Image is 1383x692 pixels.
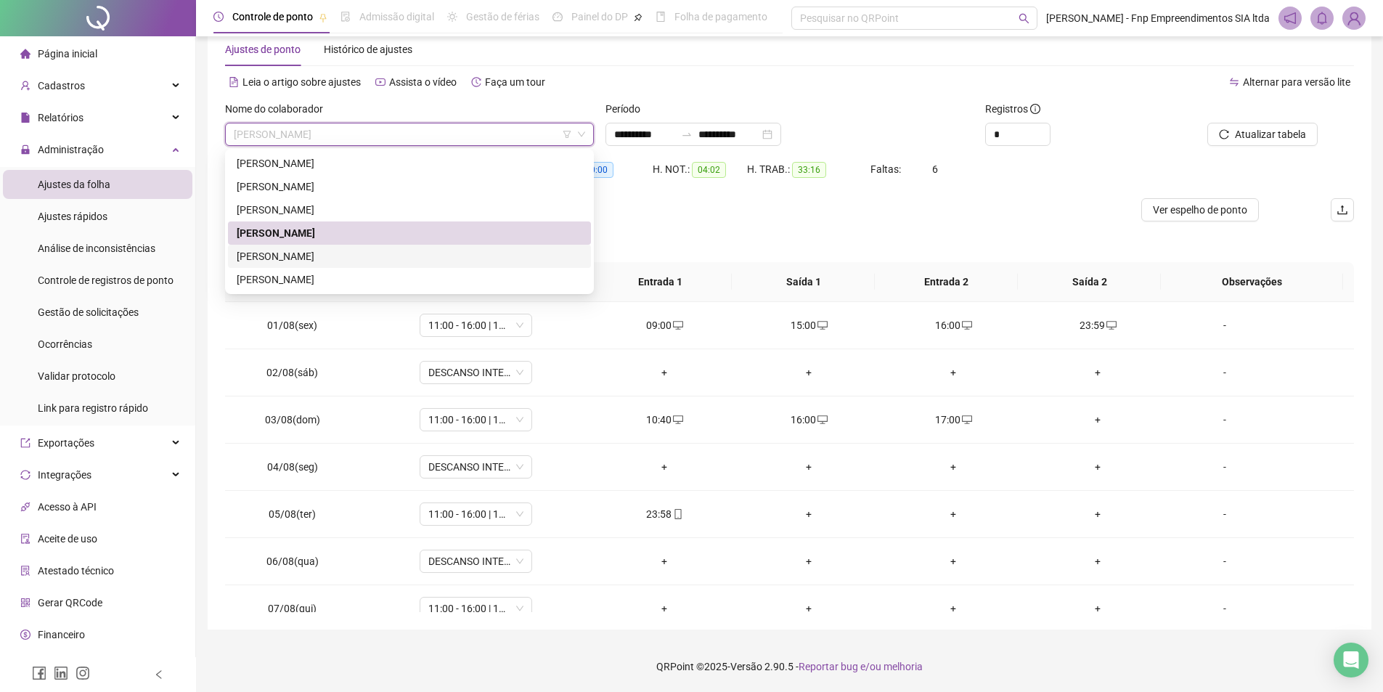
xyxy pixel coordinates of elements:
div: + [1037,553,1159,569]
span: audit [20,534,30,544]
span: 11:00 - 16:00 | 17:00 - 00:00 [428,598,523,619]
span: Aceite de uso [38,533,97,545]
div: ALMY BATISTA [228,152,591,175]
div: + [604,601,725,616]
th: Entrada 1 [589,262,732,302]
span: Ajustes de ponto [225,44,301,55]
button: Atualizar tabela [1207,123,1318,146]
span: 07/08(qui) [268,603,317,614]
span: notification [1284,12,1297,25]
div: + [748,553,870,569]
span: Faça um tour [485,76,545,88]
div: 23:58 [604,506,725,522]
span: to [681,129,693,140]
span: pushpin [634,13,642,22]
span: file-text [229,77,239,87]
div: [PERSON_NAME] [237,272,582,288]
span: 02/08(sáb) [266,367,318,378]
span: LUCAS SANTANA [234,123,585,145]
span: 6 [932,163,938,175]
div: 23:59 [1037,317,1159,333]
label: Período [605,101,650,117]
span: Controle de ponto [232,11,313,23]
span: left [154,669,164,680]
div: Raphaela da Silva Oliveira [228,245,591,268]
span: upload [1337,204,1348,216]
div: + [1037,601,1159,616]
div: [PERSON_NAME] [237,248,582,264]
div: [PERSON_NAME] [237,225,582,241]
span: sun [447,12,457,22]
span: 33:16 [792,162,826,178]
div: 10:40 [604,412,725,428]
span: sync [20,470,30,480]
span: Controle de registros de ponto [38,274,174,286]
div: + [748,459,870,475]
span: Ajustes da folha [38,179,110,190]
span: Folha de pagamento [674,11,767,23]
div: + [604,365,725,380]
span: DESCANSO INTER-JORNADA [428,550,523,572]
div: LUCAS SANTANA [228,221,591,245]
div: + [748,506,870,522]
span: Ocorrências [38,338,92,350]
div: + [893,553,1014,569]
span: reload [1219,129,1229,139]
span: desktop [672,320,683,330]
span: 03/08(dom) [265,414,320,426]
span: Link para registro rápido [38,402,148,414]
span: mobile [672,509,683,519]
span: clock-circle [213,12,224,22]
span: file [20,113,30,123]
div: - [1182,459,1268,475]
span: home [20,49,30,59]
span: Alternar para versão lite [1243,76,1350,88]
span: 00:00 [579,162,613,178]
span: Análise de inconsistências [38,243,155,254]
span: filter [563,130,571,139]
button: Ver espelho de ponto [1141,198,1259,221]
span: export [20,438,30,448]
span: Gestão de férias [466,11,539,23]
span: dashboard [552,12,563,22]
span: info-circle [1030,104,1040,114]
span: Atestado técnico [38,565,114,577]
span: Assista o vídeo [389,76,457,88]
span: user-add [20,81,30,91]
span: qrcode [20,598,30,608]
span: instagram [76,666,90,680]
div: - [1182,553,1268,569]
span: bell [1315,12,1329,25]
span: desktop [960,415,972,425]
span: desktop [960,320,972,330]
span: facebook [32,666,46,680]
div: + [893,601,1014,616]
div: + [1037,506,1159,522]
div: 09:00 [604,317,725,333]
span: dollar [20,630,30,640]
div: [PERSON_NAME] [237,179,582,195]
div: + [604,553,725,569]
div: [PERSON_NAME] [237,202,582,218]
span: Página inicial [38,48,97,60]
span: Admissão digital [359,11,434,23]
span: 04/08(seg) [267,461,318,473]
span: Ajustes rápidos [38,211,107,222]
span: Reportar bug e/ou melhoria [799,661,923,672]
div: - [1182,506,1268,522]
div: VINICIUS ALVES DOS SANTOS [228,268,591,291]
span: 01/08(sex) [267,319,317,331]
span: solution [20,566,30,576]
div: [PERSON_NAME] [237,155,582,171]
span: 11:00 - 16:00 | 17:00 - 00:00 [428,503,523,525]
div: + [1037,412,1159,428]
div: H. TRAB.: [747,161,870,178]
span: Ver espelho de ponto [1153,202,1247,218]
div: H. NOT.: [653,161,747,178]
img: 78429 [1343,7,1365,29]
span: Acesso à API [38,501,97,513]
div: - [1182,365,1268,380]
span: book [656,12,666,22]
div: Open Intercom Messenger [1334,643,1368,677]
span: desktop [1105,320,1117,330]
